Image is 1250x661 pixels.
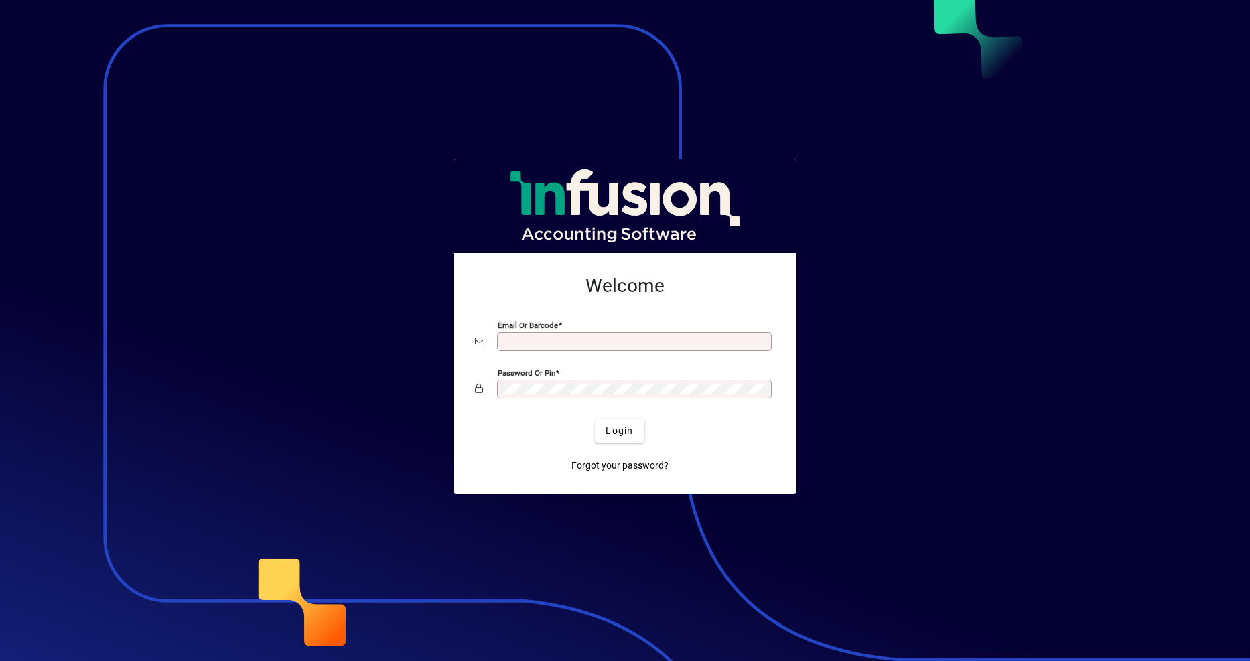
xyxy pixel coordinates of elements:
mat-label: Email or Barcode [498,321,558,330]
span: Forgot your password? [571,459,669,473]
h2: Welcome [475,275,775,297]
a: Forgot your password? [566,453,674,478]
mat-label: Password or Pin [498,368,555,378]
button: Login [595,419,644,443]
span: Login [606,424,633,438]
